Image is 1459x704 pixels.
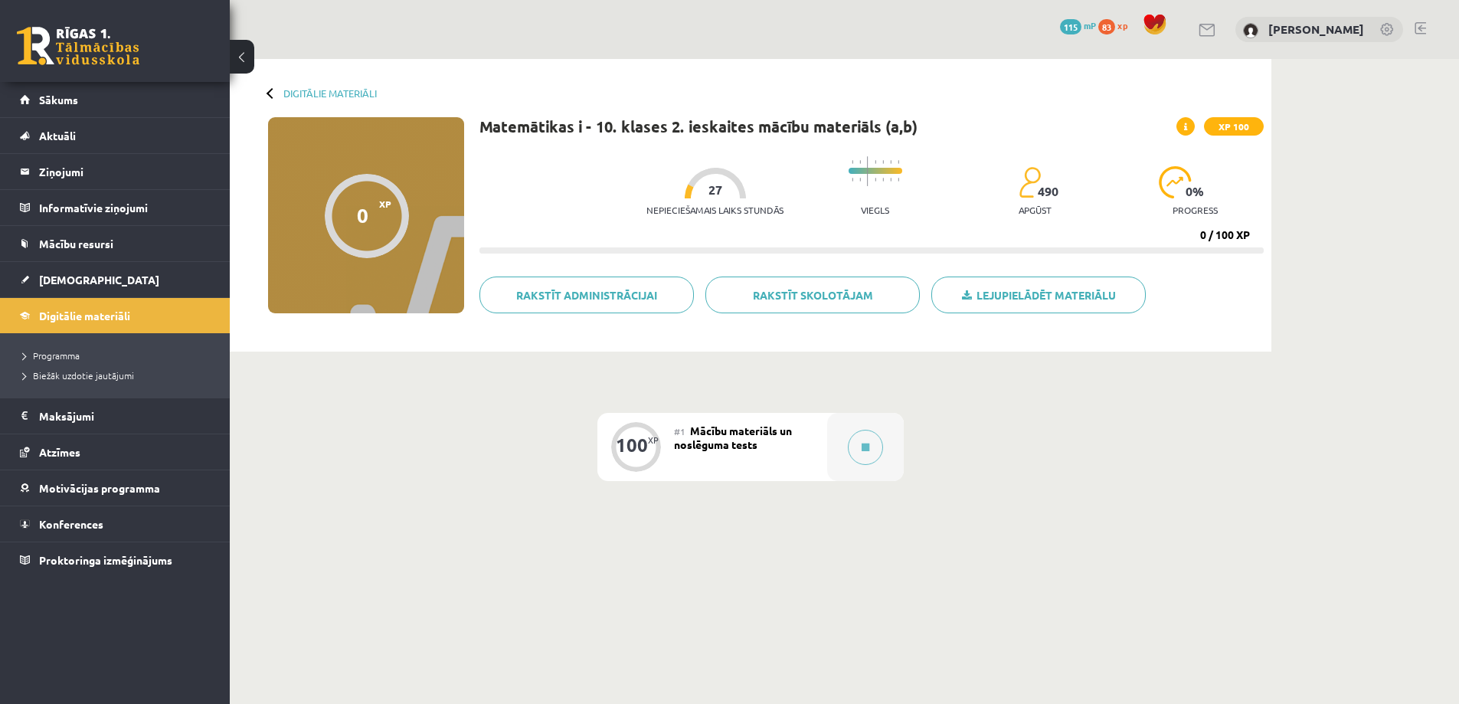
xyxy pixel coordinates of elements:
a: Atzīmes [20,434,211,470]
span: [DEMOGRAPHIC_DATA] [39,273,159,287]
span: Mācību materiāls un noslēguma tests [674,424,792,451]
span: Motivācijas programma [39,481,160,495]
a: Informatīvie ziņojumi [20,190,211,225]
span: Digitālie materiāli [39,309,130,323]
div: 0 [357,204,368,227]
div: XP [648,436,659,444]
h1: Matemātikas i - 10. klases 2. ieskaites mācību materiāls (a,b) [479,117,918,136]
span: 27 [708,183,722,197]
a: Motivācijas programma [20,470,211,506]
img: icon-short-line-57e1e144782c952c97e751825c79c345078a6d821885a25fce030b3d8c18986b.svg [852,160,853,164]
a: Proktoringa izmēģinājums [20,542,211,578]
a: Lejupielādēt materiālu [931,277,1146,313]
p: Viegls [861,205,889,215]
a: Rakstīt skolotājam [705,277,920,313]
a: Konferences [20,506,211,542]
span: XP [379,198,391,209]
a: Sākums [20,82,211,117]
a: Rīgas 1. Tālmācības vidusskola [17,27,139,65]
span: Aktuāli [39,129,76,142]
span: 490 [1038,185,1058,198]
img: icon-short-line-57e1e144782c952c97e751825c79c345078a6d821885a25fce030b3d8c18986b.svg [890,160,891,164]
a: Programma [23,349,214,362]
span: Konferences [39,517,103,531]
a: Aktuāli [20,118,211,153]
a: Digitālie materiāli [20,298,211,333]
p: progress [1173,205,1218,215]
legend: Informatīvie ziņojumi [39,190,211,225]
img: icon-short-line-57e1e144782c952c97e751825c79c345078a6d821885a25fce030b3d8c18986b.svg [890,178,891,182]
img: icon-short-line-57e1e144782c952c97e751825c79c345078a6d821885a25fce030b3d8c18986b.svg [882,160,884,164]
span: Programma [23,349,80,362]
span: Biežāk uzdotie jautājumi [23,369,134,381]
span: 115 [1060,19,1081,34]
span: xp [1117,19,1127,31]
span: mP [1084,19,1096,31]
img: icon-long-line-d9ea69661e0d244f92f715978eff75569469978d946b2353a9bb055b3ed8787d.svg [867,156,869,186]
span: XP 100 [1204,117,1264,136]
span: Sākums [39,93,78,106]
img: icon-short-line-57e1e144782c952c97e751825c79c345078a6d821885a25fce030b3d8c18986b.svg [875,178,876,182]
a: Maksājumi [20,398,211,434]
span: 83 [1098,19,1115,34]
a: Biežāk uzdotie jautājumi [23,368,214,382]
span: Mācību resursi [39,237,113,250]
img: icon-short-line-57e1e144782c952c97e751825c79c345078a6d821885a25fce030b3d8c18986b.svg [852,178,853,182]
a: Mācību resursi [20,226,211,261]
span: 0 % [1186,185,1205,198]
span: #1 [674,425,685,437]
a: [PERSON_NAME] [1268,21,1364,37]
img: icon-progress-161ccf0a02000e728c5f80fcf4c31c7af3da0e1684b2b1d7c360e028c24a22f1.svg [1159,166,1192,198]
p: Nepieciešamais laiks stundās [646,205,783,215]
img: icon-short-line-57e1e144782c952c97e751825c79c345078a6d821885a25fce030b3d8c18986b.svg [859,160,861,164]
div: 100 [616,438,648,452]
img: icon-short-line-57e1e144782c952c97e751825c79c345078a6d821885a25fce030b3d8c18986b.svg [875,160,876,164]
a: 83 xp [1098,19,1135,31]
img: icon-short-line-57e1e144782c952c97e751825c79c345078a6d821885a25fce030b3d8c18986b.svg [898,160,899,164]
a: [DEMOGRAPHIC_DATA] [20,262,211,297]
legend: Ziņojumi [39,154,211,189]
a: Rakstīt administrācijai [479,277,694,313]
legend: Maksājumi [39,398,211,434]
p: apgūst [1019,205,1052,215]
img: icon-short-line-57e1e144782c952c97e751825c79c345078a6d821885a25fce030b3d8c18986b.svg [882,178,884,182]
span: Proktoringa izmēģinājums [39,553,172,567]
a: Digitālie materiāli [283,87,377,99]
a: Ziņojumi [20,154,211,189]
a: 115 mP [1060,19,1096,31]
img: Elīza Lasmane [1243,23,1258,38]
span: Atzīmes [39,445,80,459]
img: icon-short-line-57e1e144782c952c97e751825c79c345078a6d821885a25fce030b3d8c18986b.svg [859,178,861,182]
img: students-c634bb4e5e11cddfef0936a35e636f08e4e9abd3cc4e673bd6f9a4125e45ecb1.svg [1019,166,1041,198]
img: icon-short-line-57e1e144782c952c97e751825c79c345078a6d821885a25fce030b3d8c18986b.svg [898,178,899,182]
